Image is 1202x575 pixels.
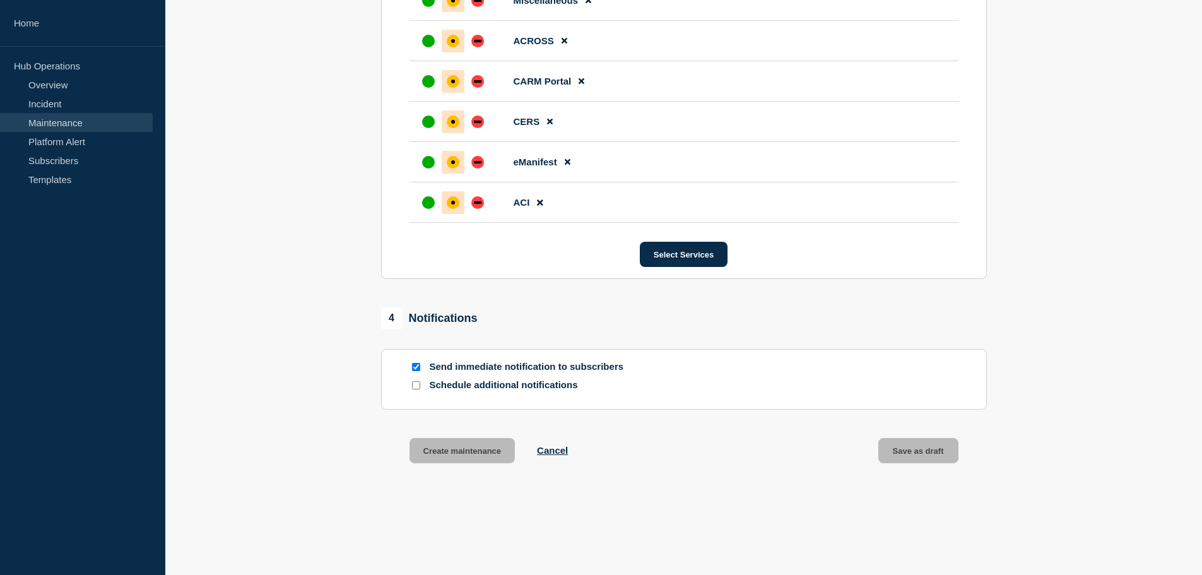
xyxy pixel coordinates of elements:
[422,75,435,88] div: up
[447,156,459,169] div: affected
[514,157,557,167] span: eManifest
[514,76,572,86] span: CARM Portal
[471,35,484,47] div: down
[422,116,435,128] div: up
[471,156,484,169] div: down
[878,438,958,463] button: Save as draft
[412,363,420,371] input: Send immediate notification to subscribers
[447,116,459,128] div: affected
[537,445,568,456] button: Cancel
[471,116,484,128] div: down
[514,35,554,46] span: ACROSS
[381,307,403,329] span: 4
[430,379,632,391] p: Schedule additional notifications
[514,197,530,208] span: ACI
[514,116,540,127] span: CERS
[430,361,632,373] p: Send immediate notification to subscribers
[471,196,484,209] div: down
[640,242,728,267] button: Select Services
[422,156,435,169] div: up
[412,381,420,389] input: Schedule additional notifications
[422,35,435,47] div: up
[422,196,435,209] div: up
[410,438,516,463] button: Create maintenance
[381,307,478,329] div: Notifications
[447,75,459,88] div: affected
[471,75,484,88] div: down
[447,35,459,47] div: affected
[447,196,459,209] div: affected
